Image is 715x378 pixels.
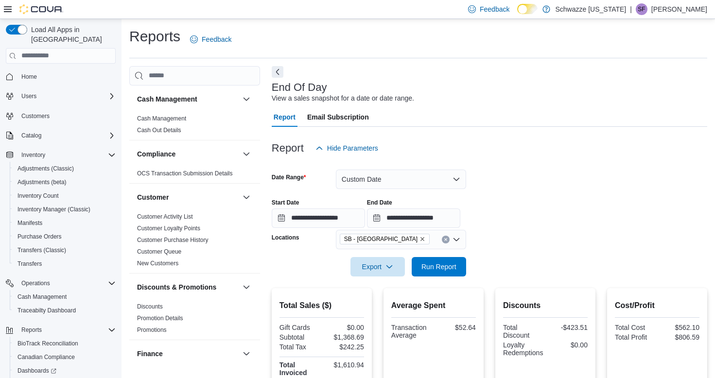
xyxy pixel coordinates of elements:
span: Hide Parameters [327,143,378,153]
h3: Compliance [137,149,175,159]
a: Customer Loyalty Points [137,225,200,232]
a: Transfers [14,258,46,270]
label: End Date [367,199,392,206]
a: Promotions [137,326,167,333]
a: Dashboards [10,364,120,378]
div: Gift Cards [279,324,320,331]
div: Subtotal [279,333,320,341]
span: Adjustments (Classic) [17,165,74,172]
div: Transaction Average [391,324,432,339]
div: Compliance [129,168,260,183]
span: Catalog [17,130,116,141]
div: View a sales snapshot for a date or date range. [272,93,414,103]
div: $52.64 [436,324,476,331]
span: Transfers (Classic) [17,246,66,254]
span: Customer Queue [137,248,181,256]
button: Cash Management [10,290,120,304]
button: Adjustments (beta) [10,175,120,189]
button: Canadian Compliance [10,350,120,364]
h1: Reports [129,27,180,46]
a: Manifests [14,217,46,229]
span: Promotion Details [137,314,183,322]
div: Discounts & Promotions [129,301,260,340]
div: $806.59 [659,333,699,341]
div: Cash Management [129,113,260,140]
h3: Report [272,142,304,154]
button: Transfers [10,257,120,271]
span: Canadian Compliance [17,353,75,361]
span: Operations [17,277,116,289]
div: $0.00 [324,324,364,331]
span: SB - [GEOGRAPHIC_DATA] [344,234,418,244]
button: Catalog [2,129,120,142]
a: Adjustments (beta) [14,176,70,188]
button: Discounts & Promotions [241,281,252,293]
span: Customer Activity List [137,213,193,221]
span: Export [356,257,399,276]
a: Dashboards [14,365,60,377]
input: Press the down key to open a popover containing a calendar. [367,208,460,228]
button: Run Report [412,257,466,276]
button: Users [17,90,40,102]
a: Customers [17,110,53,122]
span: Manifests [17,219,42,227]
h3: Finance [137,349,163,359]
button: Finance [241,348,252,360]
a: Transfers (Classic) [14,244,70,256]
a: Canadian Compliance [14,351,79,363]
button: Operations [2,276,120,290]
span: Transfers [17,260,42,268]
span: BioTrack Reconciliation [17,340,78,347]
button: Traceabilty Dashboard [10,304,120,317]
span: Inventory [17,149,116,161]
a: Traceabilty Dashboard [14,305,80,316]
span: Adjustments (beta) [17,178,67,186]
span: Inventory Count [14,190,116,202]
a: Discounts [137,303,163,310]
a: Inventory Count [14,190,63,202]
h3: End Of Day [272,82,327,93]
button: Clear input [442,236,450,243]
button: Export [350,257,405,276]
div: $0.00 [547,341,588,349]
span: Reports [21,326,42,334]
span: Home [17,70,116,83]
label: Date Range [272,173,306,181]
input: Dark Mode [517,4,538,14]
span: Canadian Compliance [14,351,116,363]
strong: Total Invoiced [279,361,307,377]
span: Report [274,107,296,127]
button: Compliance [241,148,252,160]
span: Customer Purchase History [137,236,209,244]
a: Home [17,71,41,83]
h2: Average Spent [391,300,476,311]
div: $1,610.94 [324,361,364,369]
button: Catalog [17,130,45,141]
div: -$423.51 [547,324,588,331]
span: Cash Management [14,291,116,303]
button: Inventory Manager (Classic) [10,203,120,216]
div: Total Tax [279,343,320,351]
button: Transfers (Classic) [10,243,120,257]
button: Operations [17,277,54,289]
button: Open list of options [453,236,460,243]
div: Customer [129,211,260,273]
button: Inventory [17,149,49,161]
h3: Customer [137,192,169,202]
h3: Discounts & Promotions [137,282,216,292]
span: Users [21,92,36,100]
a: New Customers [137,260,178,267]
h2: Cost/Profit [615,300,699,311]
span: Feedback [202,34,231,44]
span: Operations [21,279,50,287]
a: Cash Management [14,291,70,303]
span: Traceabilty Dashboard [14,305,116,316]
button: Reports [2,323,120,337]
a: Promotion Details [137,315,183,322]
a: Cash Out Details [137,127,181,134]
span: Cash Out Details [137,126,181,134]
span: Inventory [21,151,45,159]
button: Next [272,66,283,78]
div: Total Profit [615,333,655,341]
